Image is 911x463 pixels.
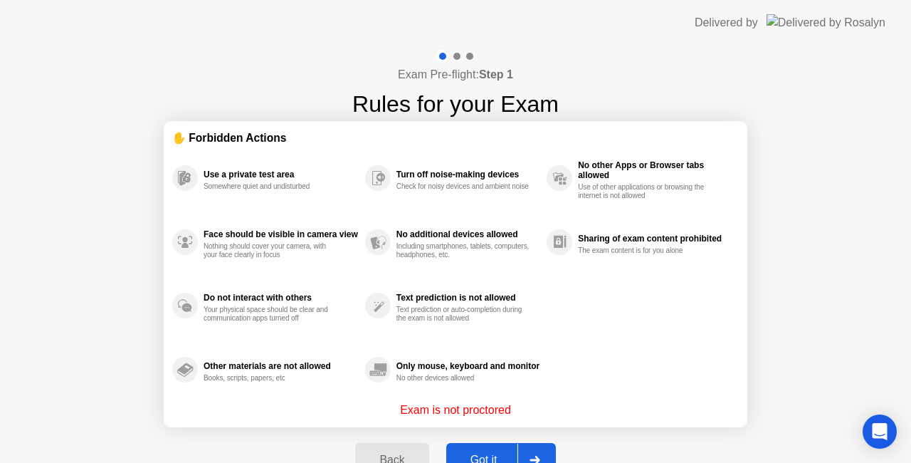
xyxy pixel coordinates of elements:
[578,246,712,255] div: The exam content is for you alone
[204,229,358,239] div: Face should be visible in camera view
[578,160,732,180] div: No other Apps or Browser tabs allowed
[204,170,358,180] div: Use a private test area
[204,182,338,191] div: Somewhere quiet and undisturbed
[396,374,531,383] div: No other devices allowed
[863,415,897,449] div: Open Intercom Messenger
[695,14,758,31] div: Delivered by
[204,306,338,323] div: Your physical space should be clear and communication apps turned off
[396,182,531,191] div: Check for noisy devices and ambient noise
[204,361,358,371] div: Other materials are not allowed
[767,14,885,31] img: Delivered by Rosalyn
[396,170,539,180] div: Turn off noise-making devices
[578,183,712,200] div: Use of other applications or browsing the internet is not allowed
[396,242,531,259] div: Including smartphones, tablets, computers, headphones, etc.
[396,306,531,323] div: Text prediction or auto-completion during the exam is not allowed
[578,234,732,244] div: Sharing of exam content prohibited
[400,402,511,419] p: Exam is not proctored
[396,293,539,303] div: Text prediction is not allowed
[352,87,559,121] h1: Rules for your Exam
[204,242,338,259] div: Nothing should cover your camera, with your face clearly in focus
[398,66,513,83] h4: Exam Pre-flight:
[479,68,513,80] b: Step 1
[204,374,338,383] div: Books, scripts, papers, etc
[204,293,358,303] div: Do not interact with others
[396,229,539,239] div: No additional devices allowed
[172,130,739,146] div: ✋ Forbidden Actions
[396,361,539,371] div: Only mouse, keyboard and monitor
